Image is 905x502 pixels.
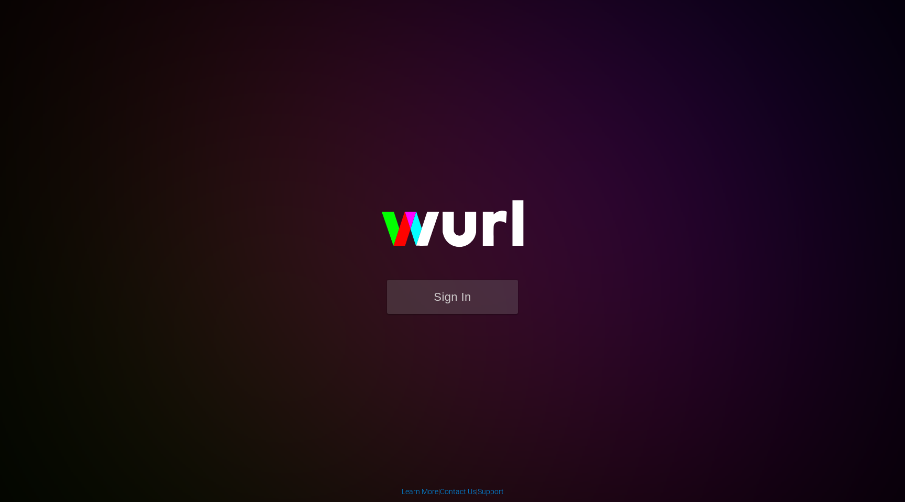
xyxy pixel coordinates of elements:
div: | | [402,486,504,497]
button: Sign In [387,280,518,314]
img: wurl-logo-on-black-223613ac3d8ba8fe6dc639794a292ebdb59501304c7dfd60c99c58986ef67473.svg [348,178,557,279]
a: Contact Us [440,487,476,496]
a: Support [478,487,504,496]
a: Learn More [402,487,438,496]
